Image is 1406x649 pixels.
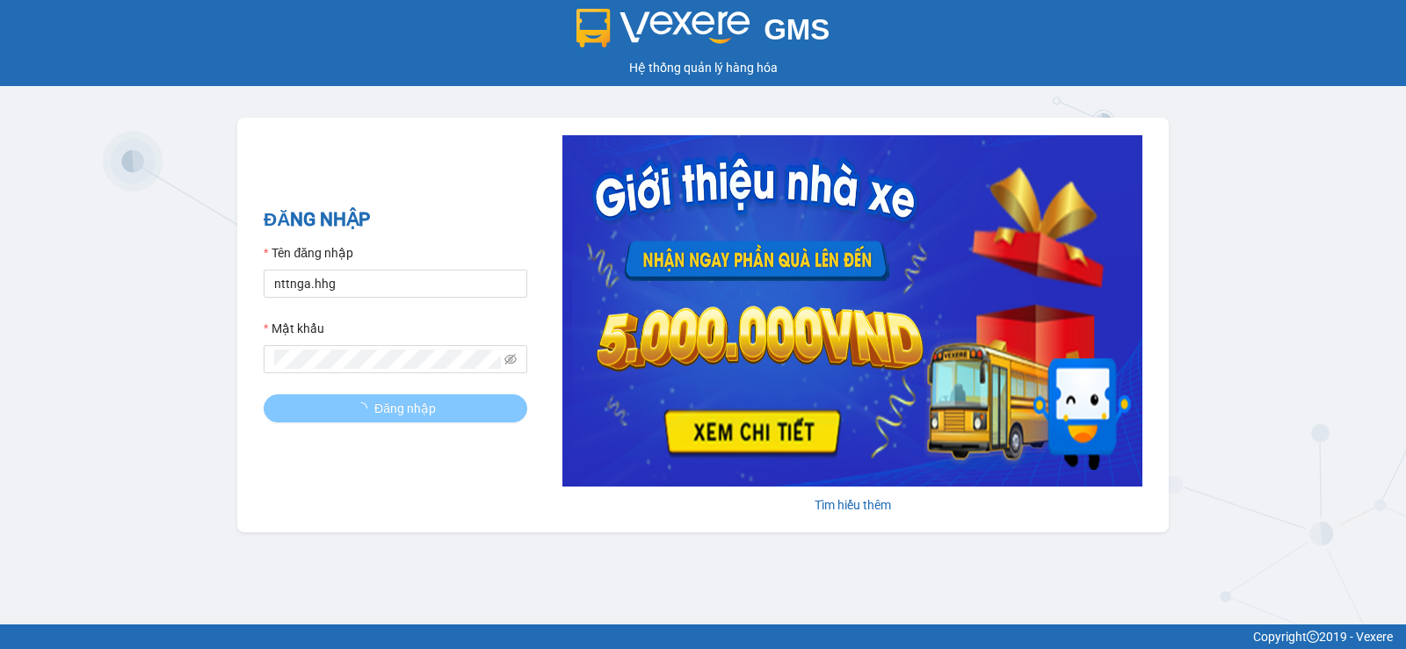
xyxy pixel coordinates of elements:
img: banner-0 [562,135,1142,487]
a: GMS [576,26,830,40]
input: Tên đăng nhập [264,270,527,298]
span: loading [355,402,374,415]
label: Tên đăng nhập [264,243,353,263]
span: eye-invisible [504,353,517,365]
span: Đăng nhập [374,399,436,418]
h2: ĐĂNG NHẬP [264,206,527,234]
input: Mật khẩu [274,350,501,369]
div: Tìm hiểu thêm [562,495,1142,515]
label: Mật khẩu [264,319,324,338]
button: Đăng nhập [264,394,527,422]
span: copyright [1307,631,1319,643]
div: Copyright 2019 - Vexere [13,627,1393,646]
span: GMS [764,13,830,46]
img: logo 2 [576,9,750,47]
div: Hệ thống quản lý hàng hóa [4,58,1402,77]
